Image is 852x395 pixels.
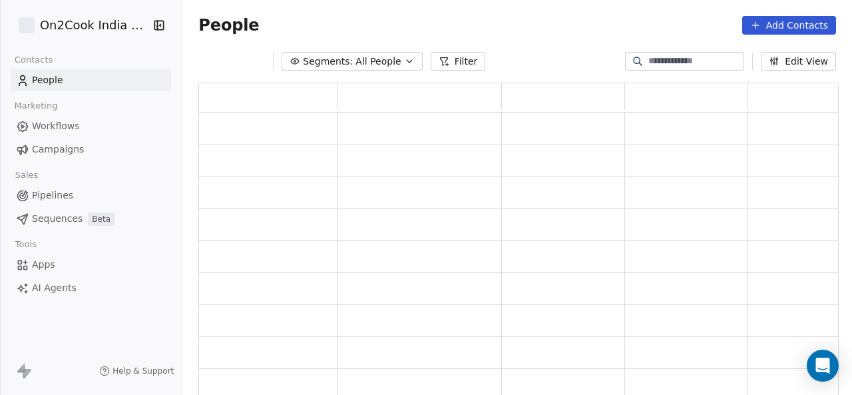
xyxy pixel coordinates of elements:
span: Beta [88,212,114,226]
a: Workflows [11,115,171,137]
button: Edit View [761,52,836,71]
button: Filter [431,52,486,71]
a: Campaigns [11,139,171,161]
a: Pipelines [11,185,171,206]
span: Sales [9,165,44,185]
span: Marketing [9,96,63,116]
button: Add Contacts [742,16,836,35]
span: Tools [9,234,42,254]
span: Campaigns [32,143,84,157]
a: Apps [11,254,171,276]
span: People [32,73,63,87]
span: People [198,15,259,35]
span: Pipelines [32,189,73,202]
a: AI Agents [11,277,171,299]
span: Sequences [32,212,83,226]
span: All People [355,55,401,69]
span: Segments: [303,55,353,69]
span: On2Cook India Pvt. Ltd. [40,17,150,34]
div: Open Intercom Messenger [807,350,839,382]
span: Workflows [32,119,80,133]
span: AI Agents [32,281,77,295]
a: SequencesBeta [11,208,171,230]
a: Help & Support [99,366,174,376]
span: Contacts [9,50,59,70]
button: On2Cook India Pvt. Ltd. [16,14,144,37]
a: People [11,69,171,91]
span: Help & Support [112,366,174,376]
span: Apps [32,258,55,272]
